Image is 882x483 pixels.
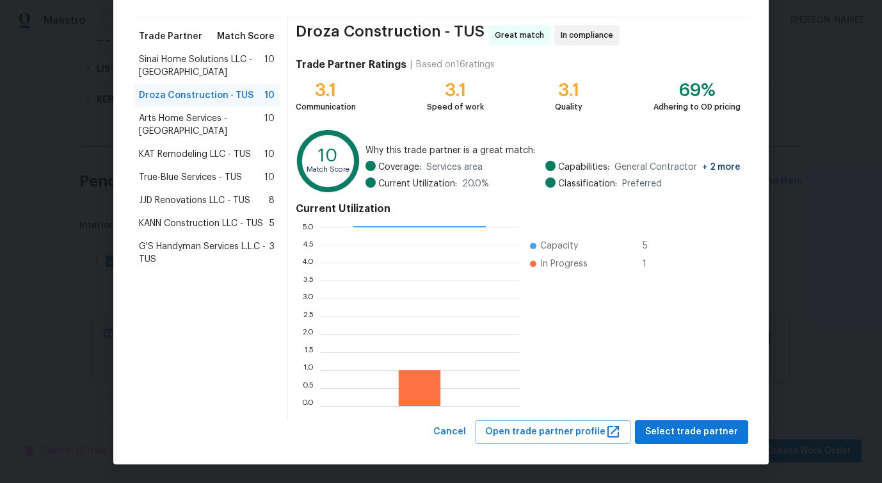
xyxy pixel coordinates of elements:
[217,30,275,43] span: Match Score
[296,84,356,97] div: 3.1
[139,30,202,43] span: Trade Partner
[622,177,662,190] span: Preferred
[264,89,275,102] span: 10
[139,89,253,102] span: Droza Construction - TUS
[462,177,489,190] span: 20.0 %
[139,148,251,161] span: KAT Remodeling LLC - TUS
[416,58,495,71] div: Based on 16 ratings
[702,163,741,172] span: + 2 more
[307,166,349,173] text: Match Score
[302,241,314,249] text: 4.5
[139,194,250,207] span: JJD Renovations LLC - TUS
[433,424,466,440] span: Cancel
[378,177,457,190] span: Current Utilization:
[303,277,314,284] text: 3.5
[264,112,275,138] span: 10
[296,101,356,113] div: Communication
[301,402,314,410] text: 0.0
[653,84,741,97] div: 69%
[645,424,738,440] span: Select trade partner
[540,258,588,270] span: In Progress
[139,240,269,266] span: G'S Handyman Services L.L.C - TUS
[139,53,264,79] span: Sinai Home Solutions LLC - [GEOGRAPHIC_DATA]
[485,424,621,440] span: Open trade partner profile
[303,366,314,374] text: 1.0
[302,331,314,338] text: 2.0
[304,348,314,356] text: 1.5
[301,259,314,266] text: 4.0
[264,171,275,184] span: 10
[302,295,314,302] text: 3.0
[296,58,406,71] h4: Trade Partner Ratings
[635,420,748,444] button: Select trade partner
[495,29,549,42] span: Great match
[296,202,741,215] h4: Current Utilization
[614,161,741,174] span: General Contractor
[296,25,485,45] span: Droza Construction - TUS
[269,217,275,230] span: 5
[378,161,421,174] span: Coverage:
[139,112,264,138] span: Arts Home Services - [GEOGRAPHIC_DATA]
[643,258,663,270] span: 1
[555,101,582,113] div: Quality
[302,384,314,392] text: 0.5
[269,194,275,207] span: 8
[303,313,314,320] text: 2.5
[269,240,275,266] span: 3
[427,84,484,97] div: 3.1
[302,223,314,231] text: 5.0
[426,161,483,174] span: Services area
[264,148,275,161] span: 10
[558,161,609,174] span: Capabilities:
[643,240,663,252] span: 5
[653,101,741,113] div: Adhering to OD pricing
[406,58,416,71] div: |
[318,147,338,165] text: 10
[365,144,741,157] span: Why this trade partner is a great match:
[427,101,484,113] div: Speed of work
[558,177,617,190] span: Classification:
[540,240,578,252] span: Capacity
[555,84,582,97] div: 3.1
[264,53,275,79] span: 10
[475,420,631,444] button: Open trade partner profile
[561,29,618,42] span: In compliance
[139,217,263,230] span: KANN Construction LLC - TUS
[139,171,242,184] span: True-Blue Services - TUS
[428,420,471,444] button: Cancel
